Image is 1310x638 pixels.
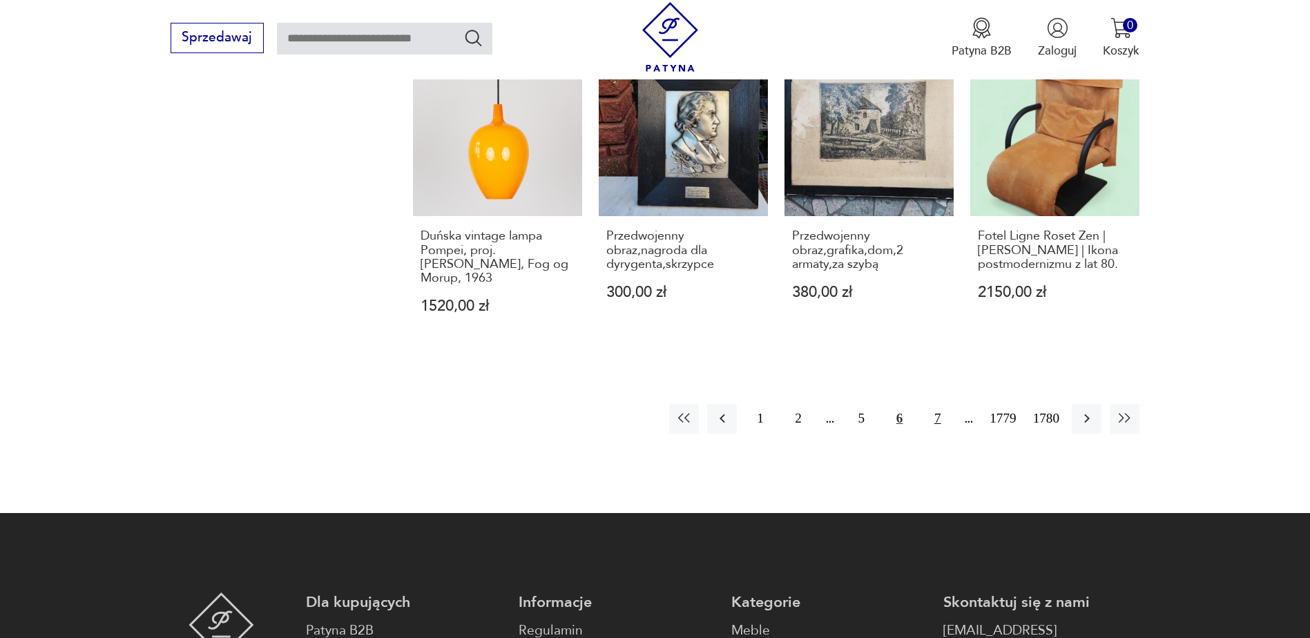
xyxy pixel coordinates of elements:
[1123,18,1137,32] div: 0
[306,592,502,612] p: Dla kupujących
[421,229,575,286] h3: Duńska vintage lampa Pompei, proj. [PERSON_NAME], Fog og Morup, 1963
[792,285,946,300] p: 380,00 zł
[985,404,1020,434] button: 1779
[923,404,952,434] button: 7
[784,404,813,434] button: 2
[1038,17,1077,59] button: Zaloguj
[792,229,946,271] h3: Przedwojenny obraz,grafika,dom,2 armaty,za szybą
[1029,404,1063,434] button: 1780
[731,592,927,612] p: Kategorie
[171,33,264,44] a: Sprzedawaj
[635,2,705,72] img: Patyna - sklep z meblami i dekoracjami vintage
[885,404,914,434] button: 6
[519,592,715,612] p: Informacje
[1047,17,1068,39] img: Ikonka użytkownika
[943,592,1139,612] p: Skontaktuj się z nami
[847,404,876,434] button: 5
[970,47,1139,346] a: Fotel Ligne Roset Zen | Claude Brisson | Ikona postmodernizmu z lat 80.Fotel Ligne Roset Zen | [P...
[978,229,1132,271] h3: Fotel Ligne Roset Zen | [PERSON_NAME] | Ikona postmodernizmu z lat 80.
[1103,17,1139,59] button: 0Koszyk
[171,23,264,53] button: Sprzedawaj
[606,229,760,271] h3: Przedwojenny obraz,nagroda dla dyrygenta,skrzypce
[413,47,582,346] a: KlasykDuńska vintage lampa Pompei, proj. Jo Hammerborg, Fog og Morup, 1963Duńska vintage lampa Po...
[606,285,760,300] p: 300,00 zł
[463,28,483,48] button: Szukaj
[1103,43,1139,59] p: Koszyk
[971,17,992,39] img: Ikona medalu
[745,404,775,434] button: 1
[952,17,1012,59] a: Ikona medaluPatyna B2B
[1110,17,1132,39] img: Ikona koszyka
[1038,43,1077,59] p: Zaloguj
[599,47,768,346] a: Przedwojenny obraz,nagroda dla dyrygenta,skrzypcePrzedwojenny obraz,nagroda dla dyrygenta,skrzypc...
[952,17,1012,59] button: Patyna B2B
[952,43,1012,59] p: Patyna B2B
[784,47,954,346] a: Przedwojenny obraz,grafika,dom,2 armaty,za szybąPrzedwojenny obraz,grafika,dom,2 armaty,za szybą3...
[421,299,575,313] p: 1520,00 zł
[978,285,1132,300] p: 2150,00 zł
